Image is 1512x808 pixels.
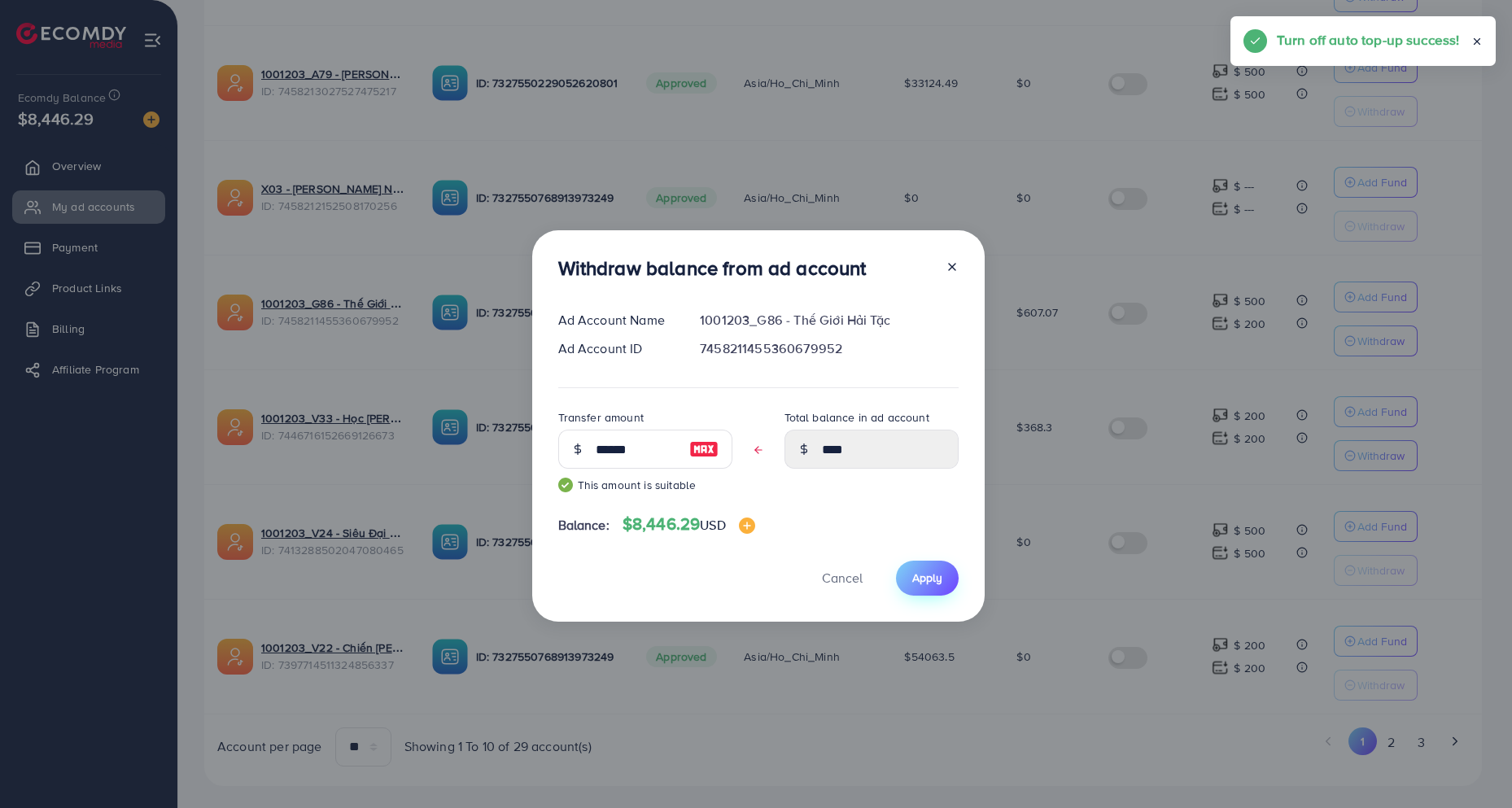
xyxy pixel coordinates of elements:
img: image [739,518,755,534]
img: image [689,439,719,459]
button: Apply [896,561,959,596]
div: Ad Account Name [545,311,688,330]
div: 1001203_G86 - Thế Giới Hải Tặc [687,311,971,330]
div: Ad Account ID [545,339,688,358]
iframe: Chat [1443,735,1500,796]
h4: $8,446.29 [623,514,755,535]
span: Cancel [822,569,863,587]
button: Cancel [802,561,883,596]
label: Transfer amount [558,409,644,426]
span: Balance: [558,516,610,535]
div: 7458211455360679952 [687,339,971,358]
span: Apply [912,570,942,586]
small: This amount is suitable [558,477,732,493]
h3: Withdraw balance from ad account [558,256,867,280]
span: USD [700,516,725,534]
label: Total balance in ad account [784,409,929,426]
img: guide [558,478,573,492]
h5: Turn off auto top-up success! [1277,29,1460,50]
